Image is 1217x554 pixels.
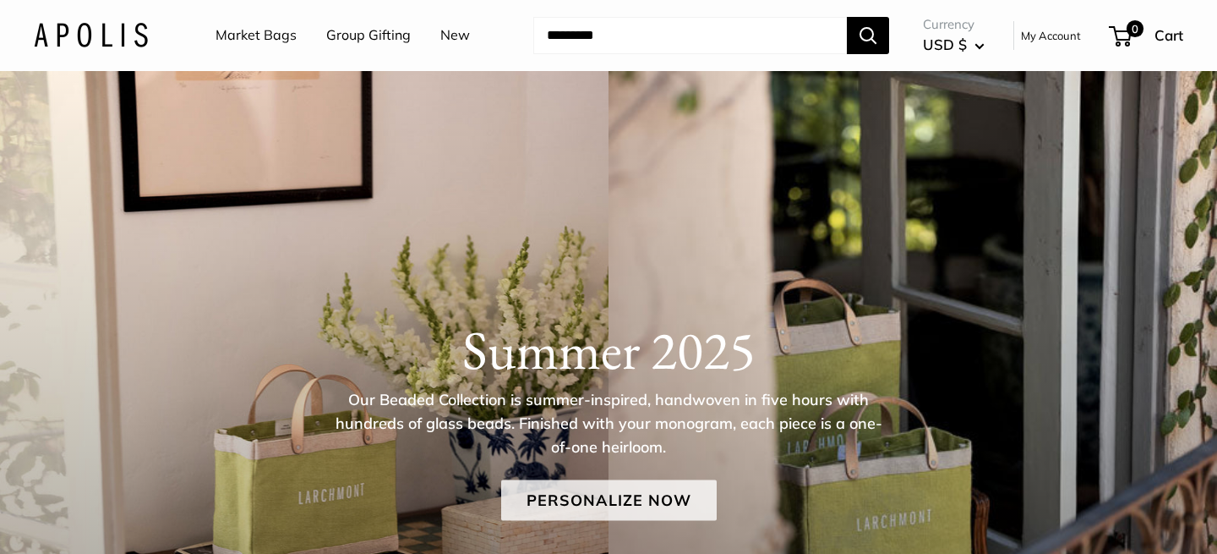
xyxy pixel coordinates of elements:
[34,23,148,47] img: Apolis
[1021,25,1081,46] a: My Account
[533,17,847,54] input: Search...
[334,387,883,458] p: Our Beaded Collection is summer-inspired, handwoven in five hours with hundreds of glass beads. F...
[1127,20,1143,37] span: 0
[923,13,985,36] span: Currency
[923,36,967,53] span: USD $
[34,317,1183,381] h1: Summer 2025
[1154,26,1183,44] span: Cart
[1111,22,1183,49] a: 0 Cart
[923,31,985,58] button: USD $
[440,23,470,48] a: New
[501,480,717,520] a: Personalize Now
[847,17,889,54] button: Search
[216,23,297,48] a: Market Bags
[326,23,411,48] a: Group Gifting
